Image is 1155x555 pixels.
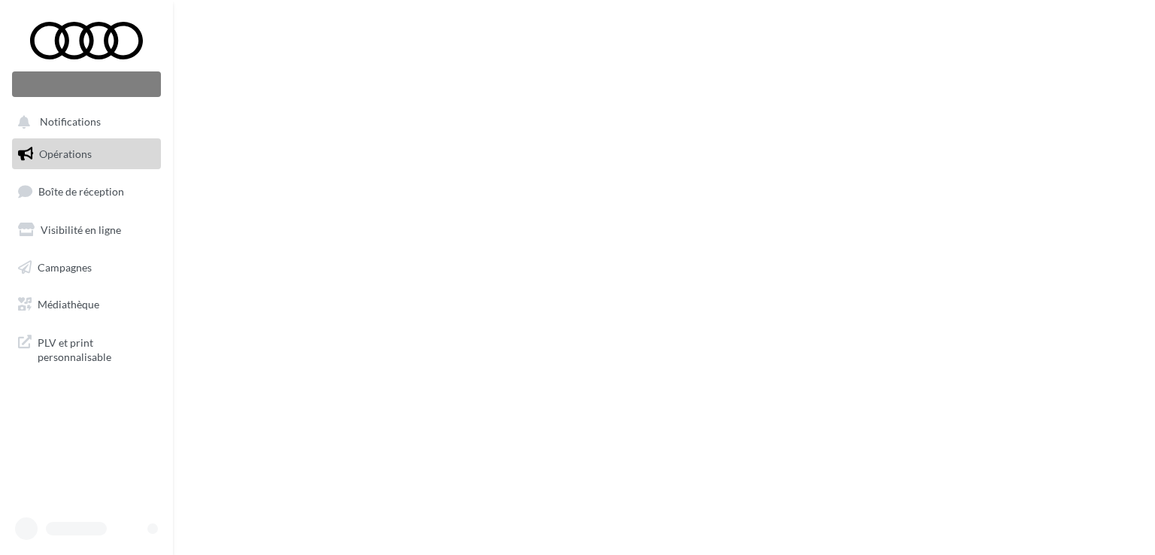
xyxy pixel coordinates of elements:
[9,252,164,284] a: Campagnes
[38,332,155,365] span: PLV et print personnalisable
[39,147,92,160] span: Opérations
[38,185,124,198] span: Boîte de réception
[9,289,164,320] a: Médiathèque
[40,116,101,129] span: Notifications
[41,223,121,236] span: Visibilité en ligne
[9,214,164,246] a: Visibilité en ligne
[9,326,164,371] a: PLV et print personnalisable
[12,71,161,97] div: Nouvelle campagne
[9,175,164,208] a: Boîte de réception
[38,260,92,273] span: Campagnes
[9,138,164,170] a: Opérations
[38,298,99,311] span: Médiathèque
